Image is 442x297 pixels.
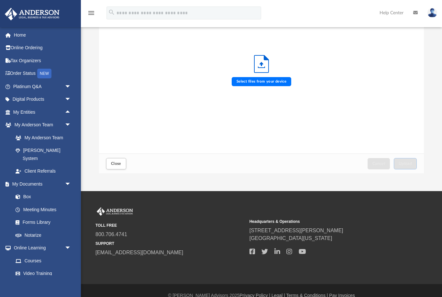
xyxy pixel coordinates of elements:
[95,241,245,246] small: SUPPORT
[87,9,95,17] i: menu
[5,54,81,67] a: Tax Organizers
[111,162,121,166] span: Close
[65,242,78,255] span: arrow_drop_down
[5,93,81,106] a: Digital Productsarrow_drop_down
[106,158,126,169] button: Close
[5,67,81,80] a: Order StatusNEW
[65,106,78,119] span: arrow_drop_up
[5,41,81,54] a: Online Ordering
[5,80,81,93] a: Platinum Q&Aarrow_drop_down
[108,9,115,16] i: search
[232,77,292,86] label: Select files from your device
[37,69,51,78] div: NEW
[9,267,74,280] a: Video Training
[5,106,81,119] a: My Entitiesarrow_drop_up
[65,93,78,106] span: arrow_drop_down
[95,223,245,228] small: TOLL FREE
[65,80,78,93] span: arrow_drop_down
[87,12,95,17] a: menu
[9,229,78,242] a: Notarize
[95,250,183,255] a: [EMAIL_ADDRESS][DOMAIN_NAME]
[9,131,74,144] a: My Anderson Team
[399,162,412,166] span: Upload
[5,242,78,255] a: Online Learningarrow_drop_down
[394,158,417,169] button: Upload
[9,203,78,216] a: Meeting Minutes
[5,29,81,41] a: Home
[5,119,78,131] a: My Anderson Teamarrow_drop_down
[368,158,390,169] button: Cancel
[9,190,74,203] a: Box
[249,235,332,241] a: [GEOGRAPHIC_DATA][US_STATE]
[65,177,78,191] span: arrow_drop_down
[3,8,61,20] img: Anderson Advisors Platinum Portal
[95,232,127,237] a: 800.706.4741
[5,177,78,190] a: My Documentsarrow_drop_down
[249,219,399,224] small: Headquarters & Operations
[9,216,74,229] a: Forms Library
[249,228,343,233] a: [STREET_ADDRESS][PERSON_NAME]
[9,254,78,267] a: Courses
[372,162,385,166] span: Cancel
[65,119,78,132] span: arrow_drop_down
[9,144,78,165] a: [PERSON_NAME] System
[427,8,437,17] img: User Pic
[9,165,78,178] a: Client Referrals
[95,207,134,216] img: Anderson Advisors Platinum Portal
